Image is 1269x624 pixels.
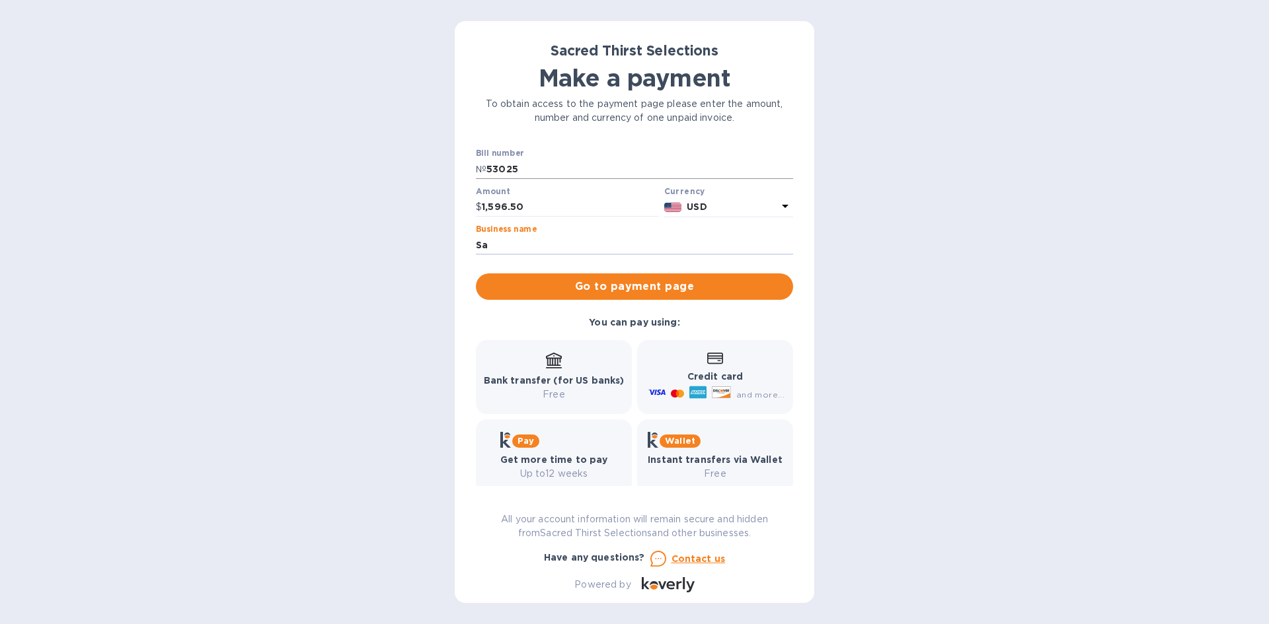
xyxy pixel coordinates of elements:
[664,203,682,212] img: USD
[486,159,793,179] input: Enter bill number
[476,226,537,234] label: Business name
[551,42,718,59] b: Sacred Thirst Selections
[476,64,793,92] h1: Make a payment
[589,317,679,328] b: You can pay using:
[476,235,793,255] input: Enter business name
[500,454,608,465] b: Get more time to pay
[687,201,707,212] b: USD
[476,162,486,176] p: №
[476,273,793,300] button: Go to payment page
[648,467,783,481] p: Free
[476,512,793,540] p: All your account information will remain secure and hidden from Sacred Thirst Selections and othe...
[574,578,631,592] p: Powered by
[484,388,625,401] p: Free
[518,436,534,446] b: Pay
[476,200,482,214] p: $
[484,375,625,386] b: Bank transfer (for US banks)
[665,436,695,446] b: Wallet
[544,552,645,563] b: Have any questions?
[648,454,783,465] b: Instant transfers via Wallet
[672,553,726,564] u: Contact us
[687,371,743,382] b: Credit card
[736,390,785,399] span: and more...
[500,467,608,481] p: Up to 12 weeks
[476,188,510,195] label: Amount
[476,150,523,158] label: Bill number
[476,97,793,125] p: To obtain access to the payment page please enter the amount, number and currency of one unpaid i...
[486,279,783,295] span: Go to payment page
[664,186,705,196] b: Currency
[482,197,659,217] input: 0.00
